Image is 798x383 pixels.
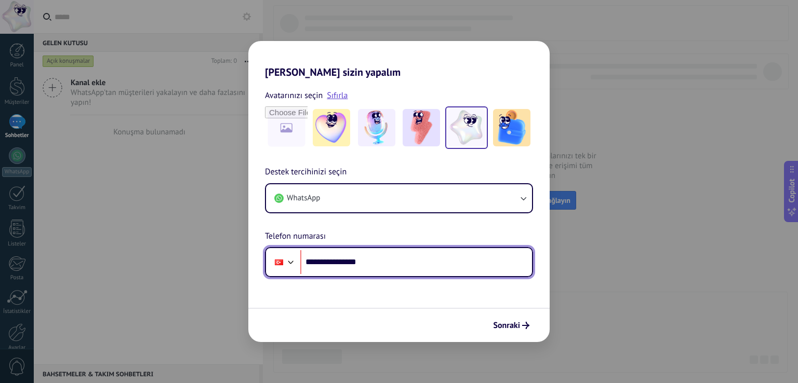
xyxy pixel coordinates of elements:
[488,317,534,334] button: Sonraki
[448,109,485,146] img: -4.jpeg
[248,41,550,78] h2: [PERSON_NAME] sizin yapalım
[265,166,347,179] span: Destek tercihinizi seçin
[265,230,326,243] span: Telefon numarası
[327,90,348,101] a: Sıfırla
[287,193,320,203] span: WhatsApp
[403,109,440,146] img: -3.jpeg
[313,109,350,146] img: -1.jpeg
[358,109,395,146] img: -2.jpeg
[265,89,323,102] span: Avatarınızı seçin
[269,251,289,273] div: Turkey: + 90
[266,184,532,212] button: WhatsApp
[493,109,530,146] img: -5.jpeg
[493,322,520,329] span: Sonraki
